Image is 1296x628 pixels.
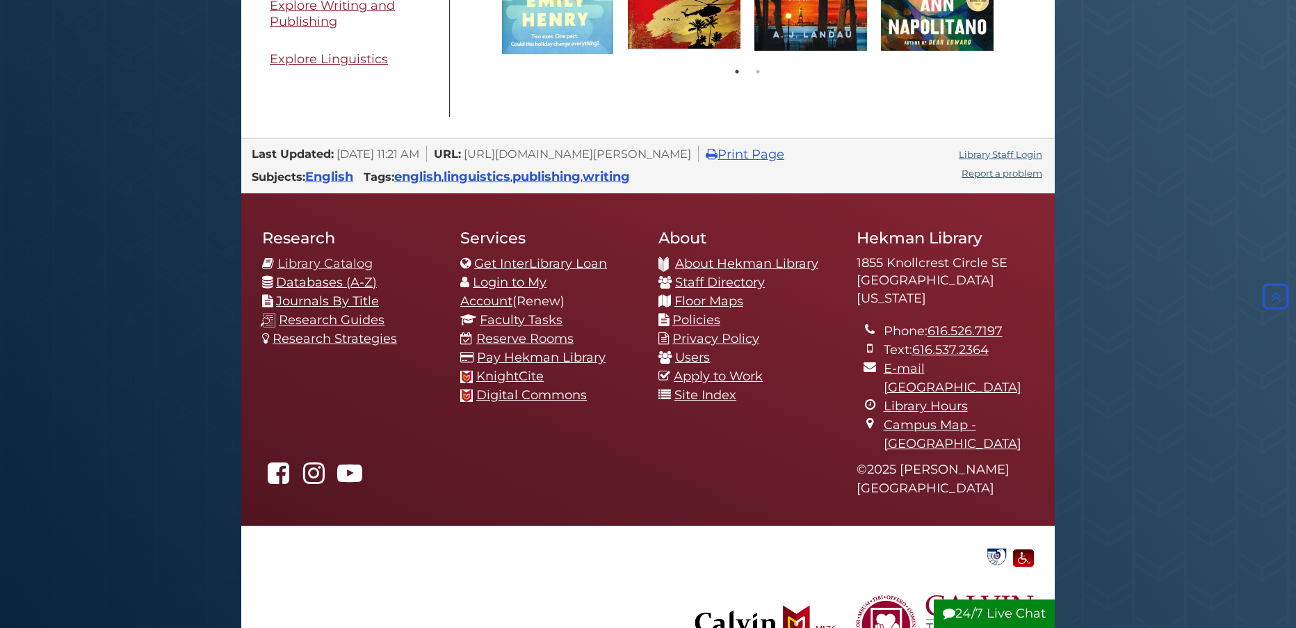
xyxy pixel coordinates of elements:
a: 616.537.2364 [912,342,989,357]
span: URL: [434,147,461,161]
a: Hekman Library on YouTube [334,470,366,485]
a: 616.526.7197 [928,323,1003,339]
a: Report a problem [962,168,1042,179]
h2: About [658,228,836,248]
i: Print Page [706,148,718,161]
a: Apply to Work [674,369,763,384]
button: 2 of 2 [751,65,765,79]
span: , , , [394,173,630,183]
a: publishing [512,169,581,184]
img: Disability Assistance [1013,547,1034,567]
a: Policies [672,312,720,328]
a: english [394,169,442,184]
a: Back to Top [1259,289,1293,304]
h2: Hekman Library [857,228,1034,248]
span: Explore Linguistics [270,51,388,67]
img: research-guides-icon-white_37x37.png [261,313,275,328]
button: 1 of 2 [730,65,744,79]
a: Research Strategies [273,331,397,346]
a: writing [583,169,630,184]
h2: Research [262,228,439,248]
address: 1855 Knollcrest Circle SE [GEOGRAPHIC_DATA][US_STATE] [857,255,1034,308]
span: Last Updated: [252,147,334,161]
a: Databases (A-Z) [276,275,377,290]
a: Privacy Policy [672,331,759,346]
a: Get InterLibrary Loan [474,256,607,271]
p: © 2025 [PERSON_NAME][GEOGRAPHIC_DATA] [857,460,1034,498]
a: Campus Map - [GEOGRAPHIC_DATA] [884,417,1021,451]
a: About Hekman Library [675,256,818,271]
a: Pay Hekman Library [477,350,606,365]
button: 24/7 Live Chat [934,599,1055,628]
a: linguistics [444,169,510,184]
span: Tags: [364,170,394,184]
img: Calvin favicon logo [460,371,473,383]
a: Library Staff Login [959,149,1042,160]
a: Journals By Title [276,293,379,309]
a: Site Index [674,387,736,403]
span: Subjects: [252,170,305,184]
a: Disability Assistance [1013,548,1034,563]
a: Staff Directory [675,275,765,290]
a: Research Guides [279,312,384,328]
span: [DATE] 11:21 AM [337,147,419,161]
a: Faculty Tasks [480,312,562,328]
li: Text: [884,341,1034,360]
a: Hekman Library on Facebook [262,470,294,485]
a: hekmanlibrary on Instagram [298,470,330,485]
a: Library Hours [884,398,968,414]
a: KnightCite [476,369,544,384]
a: Users [675,350,710,365]
h2: Services [460,228,638,248]
a: E-mail [GEOGRAPHIC_DATA] [884,361,1021,395]
span: [URL][DOMAIN_NAME][PERSON_NAME] [464,147,691,161]
img: Calvin favicon logo [460,389,473,402]
a: Reserve Rooms [476,331,574,346]
a: Print Page [706,147,784,162]
a: Floor Maps [674,293,743,309]
a: Digital Commons [476,387,587,403]
a: English [305,169,353,184]
li: Phone: [884,322,1034,341]
li: (Renew) [460,273,638,311]
a: Explore Linguistics [262,44,439,75]
a: Government Documents Federal Depository Library [984,548,1010,563]
a: Library Catalog [277,256,373,271]
a: Login to My Account [460,275,546,309]
img: Government Documents Federal Depository Library [984,547,1010,567]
